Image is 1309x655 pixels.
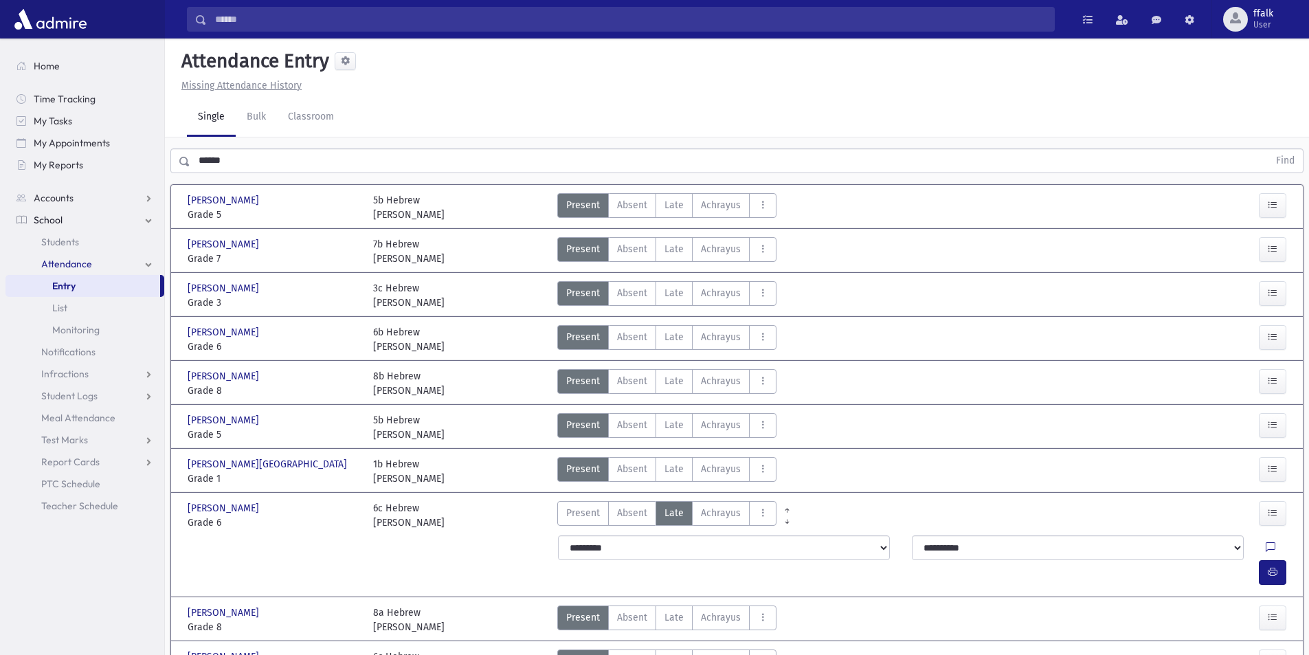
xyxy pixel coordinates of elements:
div: 7b Hebrew [PERSON_NAME] [373,237,445,266]
span: PTC Schedule [41,478,100,490]
a: Monitoring [5,319,164,341]
span: Grade 7 [188,252,359,266]
a: Student Logs [5,385,164,407]
a: School [5,209,164,231]
a: Students [5,231,164,253]
div: AttTypes [557,606,776,634]
div: AttTypes [557,325,776,354]
span: Present [566,198,600,212]
img: AdmirePro [11,5,90,33]
a: List [5,297,164,319]
span: Absent [617,418,647,432]
a: Home [5,55,164,77]
span: Accounts [34,192,74,204]
button: Find [1268,149,1303,173]
span: Grade 6 [188,340,359,354]
div: AttTypes [557,501,776,530]
span: List [52,302,67,314]
span: Attendance [41,258,92,270]
span: Late [664,286,684,300]
span: [PERSON_NAME] [188,193,262,208]
a: Notifications [5,341,164,363]
span: Monitoring [52,324,100,336]
a: Infractions [5,363,164,385]
div: 1b Hebrew [PERSON_NAME] [373,457,445,486]
span: Absent [617,506,647,520]
span: Achrayus [701,610,741,625]
span: Teacher Schedule [41,500,118,512]
span: Achrayus [701,286,741,300]
div: 8a Hebrew [PERSON_NAME] [373,606,445,634]
span: Present [566,418,600,432]
a: Time Tracking [5,88,164,110]
div: AttTypes [557,193,776,222]
span: Achrayus [701,374,741,388]
div: AttTypes [557,369,776,398]
u: Missing Attendance History [181,80,302,91]
span: ffalk [1253,8,1273,19]
span: Students [41,236,79,248]
a: My Tasks [5,110,164,132]
span: My Appointments [34,137,110,149]
span: Present [566,286,600,300]
span: Achrayus [701,330,741,344]
span: Student Logs [41,390,98,402]
span: [PERSON_NAME] [188,237,262,252]
span: Achrayus [701,462,741,476]
a: My Reports [5,154,164,176]
a: Report Cards [5,451,164,473]
span: Late [664,330,684,344]
a: Meal Attendance [5,407,164,429]
span: Achrayus [701,242,741,256]
span: Grade 1 [188,471,359,486]
span: Present [566,506,600,520]
span: Present [566,242,600,256]
span: [PERSON_NAME] [188,325,262,340]
span: My Reports [34,159,83,171]
a: Missing Attendance History [176,80,302,91]
span: Late [664,374,684,388]
div: AttTypes [557,413,776,442]
span: Absent [617,462,647,476]
span: Absent [617,330,647,344]
span: Late [664,610,684,625]
span: My Tasks [34,115,72,127]
input: Search [207,7,1054,32]
span: Grade 3 [188,296,359,310]
span: Late [664,418,684,432]
span: Notifications [41,346,96,358]
span: [PERSON_NAME] [188,413,262,428]
div: AttTypes [557,457,776,486]
span: Achrayus [701,418,741,432]
a: Test Marks [5,429,164,451]
div: 8b Hebrew [PERSON_NAME] [373,369,445,398]
a: Attendance [5,253,164,275]
span: Present [566,330,600,344]
a: Single [187,98,236,137]
span: Present [566,374,600,388]
span: Report Cards [41,456,100,468]
div: AttTypes [557,237,776,266]
span: [PERSON_NAME] [188,369,262,384]
a: Teacher Schedule [5,495,164,517]
div: AttTypes [557,281,776,310]
span: School [34,214,63,226]
span: Grade 5 [188,428,359,442]
a: My Appointments [5,132,164,154]
span: [PERSON_NAME] [188,606,262,620]
span: Absent [617,286,647,300]
span: Time Tracking [34,93,96,105]
span: [PERSON_NAME] [188,501,262,515]
span: Present [566,610,600,625]
a: Classroom [277,98,345,137]
span: Achrayus [701,506,741,520]
span: Late [664,242,684,256]
span: Meal Attendance [41,412,115,424]
a: Bulk [236,98,277,137]
span: Achrayus [701,198,741,212]
span: Present [566,462,600,476]
span: Late [664,462,684,476]
h5: Attendance Entry [176,49,329,73]
div: 6c Hebrew [PERSON_NAME] [373,501,445,530]
span: Home [34,60,60,72]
